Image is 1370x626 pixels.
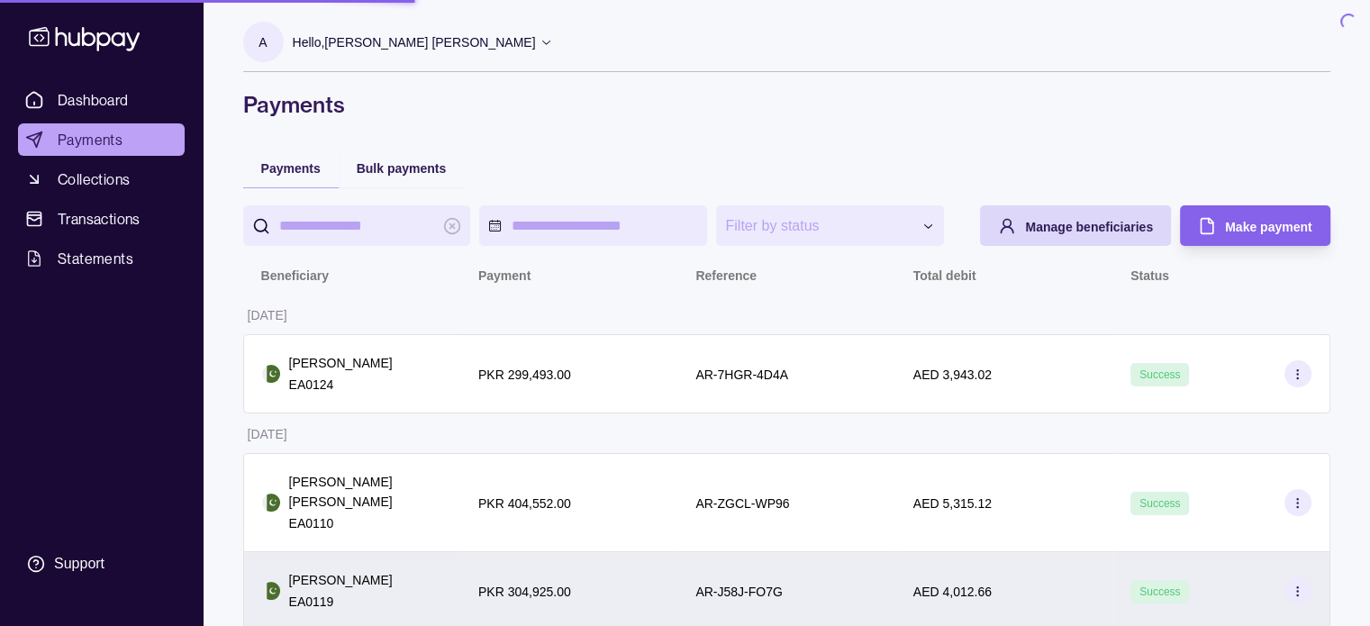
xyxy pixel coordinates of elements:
p: PKR 304,925.00 [478,585,571,599]
span: Transactions [58,208,141,230]
span: Manage beneficiaries [1025,220,1153,234]
p: Payment [478,268,531,283]
img: pk [262,582,280,600]
p: Beneficiary [261,268,329,283]
span: Success [1139,368,1180,381]
p: EA0110 [289,513,442,533]
div: Support [54,554,104,574]
a: Collections [18,163,185,195]
p: [PERSON_NAME] [289,353,393,373]
span: Payments [261,161,321,176]
img: pk [262,365,280,383]
a: Support [18,545,185,583]
p: [PERSON_NAME] [PERSON_NAME] [289,472,442,512]
p: [DATE] [248,427,287,441]
p: AR-7HGR-4D4A [695,367,788,382]
p: EA0119 [289,592,393,612]
p: [PERSON_NAME] [289,570,393,590]
span: Success [1139,585,1180,598]
p: Hello, [PERSON_NAME] [PERSON_NAME] [293,32,536,52]
span: Dashboard [58,89,129,111]
span: Success [1139,497,1180,510]
p: Status [1130,268,1169,283]
a: Payments [18,123,185,156]
a: Transactions [18,203,185,235]
span: Make payment [1225,220,1311,234]
p: PKR 404,552.00 [478,496,571,511]
span: Collections [58,168,130,190]
p: AED 3,943.02 [913,367,992,382]
a: Dashboard [18,84,185,116]
p: PKR 299,493.00 [478,367,571,382]
p: Reference [695,268,757,283]
button: Make payment [1180,205,1329,246]
p: AR-J58J-FO7G [695,585,782,599]
p: EA0124 [289,375,393,395]
p: Total debit [913,268,976,283]
p: AED 4,012.66 [913,585,992,599]
input: search [279,205,435,246]
span: Payments [58,129,122,150]
p: A [259,32,267,52]
p: AED 5,315.12 [913,496,992,511]
img: pk [262,494,280,512]
span: Statements [58,248,133,269]
button: Manage beneficiaries [980,205,1171,246]
span: Bulk payments [357,161,447,176]
p: AR-ZGCL-WP96 [695,496,789,511]
h1: Payments [243,90,1330,119]
a: Statements [18,242,185,275]
p: [DATE] [248,308,287,322]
